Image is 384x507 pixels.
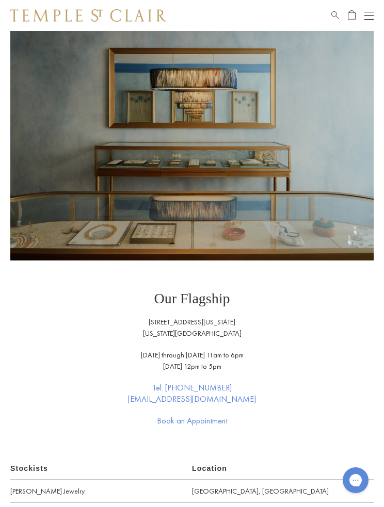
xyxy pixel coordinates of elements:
a: Book an Appointment [157,415,228,426]
p: [DATE] through [DATE] 11am to 6pm [DATE] 12pm to 5pm [128,349,256,372]
a: [GEOGRAPHIC_DATA], [GEOGRAPHIC_DATA] [192,479,374,502]
h1: Our Flagship [128,291,256,316]
img: Temple St. Clair [10,9,166,22]
button: Open navigation [364,9,374,22]
a: Search [331,9,339,22]
a: [EMAIL_ADDRESS][DOMAIN_NAME] [128,394,256,404]
a: Tel: [PHONE_NUMBER] [152,382,232,393]
p: [PERSON_NAME] Jewelry [10,479,192,502]
a: Open Shopping Bag [348,9,356,22]
p: Stockists [10,463,192,479]
p: Location [192,463,374,479]
iframe: Gorgias live chat messenger [338,464,374,497]
p: [STREET_ADDRESS][US_STATE] [US_STATE][GEOGRAPHIC_DATA] [128,316,256,339]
